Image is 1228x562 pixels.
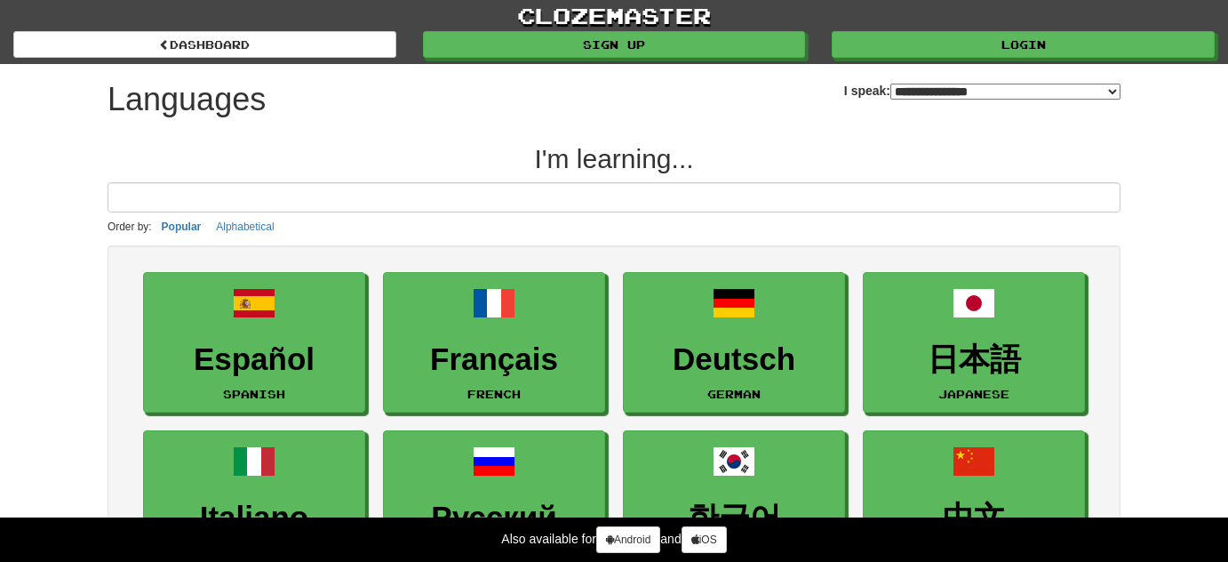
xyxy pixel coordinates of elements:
[596,526,660,553] a: Android
[223,388,285,400] small: Spanish
[844,82,1120,100] label: I speak:
[143,272,365,413] a: EspañolSpanish
[211,217,279,237] button: Alphabetical
[393,501,595,535] h3: Русский
[873,501,1075,535] h3: 中文
[873,342,1075,377] h3: 日本語
[153,342,355,377] h3: Español
[707,388,761,400] small: German
[153,501,355,535] h3: Italiano
[393,342,595,377] h3: Français
[467,388,521,400] small: French
[890,84,1120,100] select: I speak:
[633,342,835,377] h3: Deutsch
[938,388,1009,400] small: Japanese
[682,526,727,553] a: iOS
[156,217,207,237] button: Popular
[108,144,1120,173] h2: I'm learning...
[108,82,266,117] h1: Languages
[623,272,845,413] a: DeutschGerman
[832,31,1215,58] a: Login
[383,272,605,413] a: FrançaisFrench
[13,31,396,58] a: dashboard
[633,501,835,535] h3: 한국어
[863,272,1085,413] a: 日本語Japanese
[108,221,152,233] small: Order by:
[423,31,806,58] a: Sign up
